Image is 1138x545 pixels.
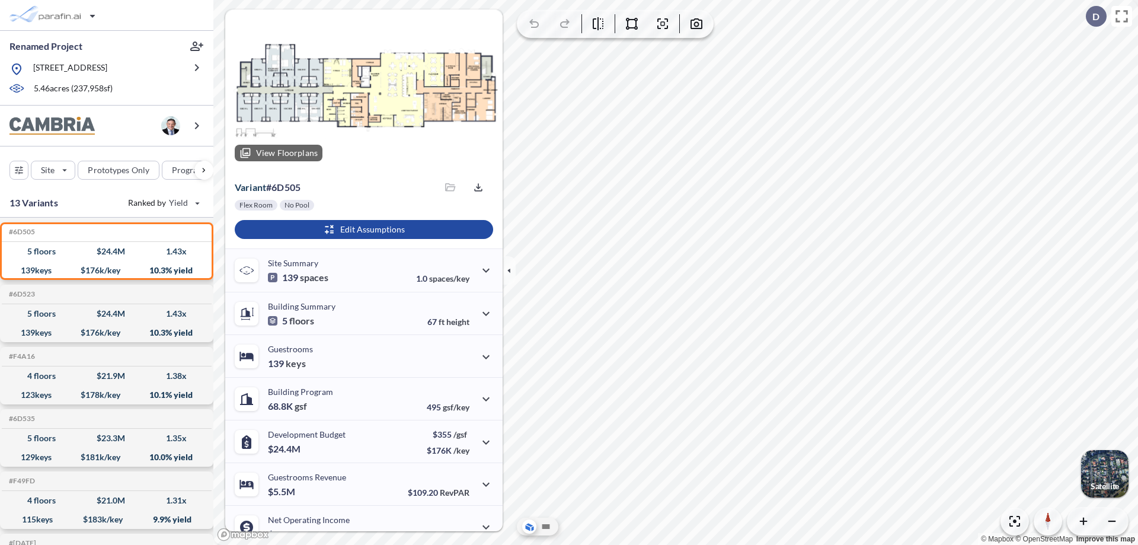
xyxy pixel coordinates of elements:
[268,301,335,311] p: Building Summary
[340,224,405,235] p: Edit Assumptions
[268,344,313,354] p: Guestrooms
[300,272,328,283] span: spaces
[268,387,333,397] p: Building Program
[41,164,55,176] p: Site
[268,486,297,498] p: $5.5M
[268,272,328,283] p: 139
[427,317,469,327] p: 67
[9,117,95,135] img: BrandImage
[172,164,205,176] p: Program
[289,315,314,327] span: floors
[427,445,469,455] p: $176K
[268,515,350,525] p: Net Operating Income
[161,116,180,135] img: user logo
[235,220,493,239] button: Edit Assumptions
[427,402,469,412] p: 495
[31,161,75,180] button: Site
[419,530,469,540] p: 45.0%
[443,530,469,540] span: margin
[429,273,469,283] span: spaces/key
[284,200,309,210] p: No Pool
[439,317,445,327] span: ft
[34,82,113,95] p: 5.46 acres ( 237,958 sf)
[78,161,159,180] button: Prototypes Only
[443,402,469,412] span: gsf/key
[268,443,302,455] p: $24.4M
[235,181,266,193] span: Variant
[286,358,306,369] span: keys
[88,164,149,176] p: Prototypes Only
[268,429,346,439] p: Development Budget
[1081,450,1129,498] img: Switcher Image
[268,258,318,268] p: Site Summary
[1076,535,1135,543] a: Improve this map
[268,358,306,369] p: 139
[9,196,58,210] p: 13 Variants
[169,197,188,209] span: Yield
[268,472,346,482] p: Guestrooms Revenue
[453,445,469,455] span: /key
[7,290,35,298] h5: Click to copy the code
[295,400,307,412] span: gsf
[408,487,469,498] p: $109.20
[162,161,226,180] button: Program
[217,528,269,541] a: Mapbox homepage
[1092,11,1099,22] p: D
[446,317,469,327] span: height
[7,477,35,485] h5: Click to copy the code
[1091,482,1119,491] p: Satellite
[119,193,207,212] button: Ranked by Yield
[1015,535,1073,543] a: OpenStreetMap
[33,62,107,77] p: [STREET_ADDRESS]
[268,315,314,327] p: 5
[239,200,273,210] p: Flex Room
[235,181,301,193] p: # 6d505
[453,429,467,439] span: /gsf
[9,40,82,53] p: Renamed Project
[256,148,318,158] p: View Floorplans
[268,400,307,412] p: 68.8K
[7,352,35,361] h5: Click to copy the code
[427,429,469,439] p: $355
[981,535,1014,543] a: Mapbox
[1081,450,1129,498] button: Switcher ImageSatellite
[522,519,536,534] button: Aerial View
[416,273,469,283] p: 1.0
[7,415,35,423] h5: Click to copy the code
[440,487,469,498] span: RevPAR
[268,528,297,540] p: $2.5M
[539,519,553,534] button: Site Plan
[7,228,35,236] h5: Click to copy the code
